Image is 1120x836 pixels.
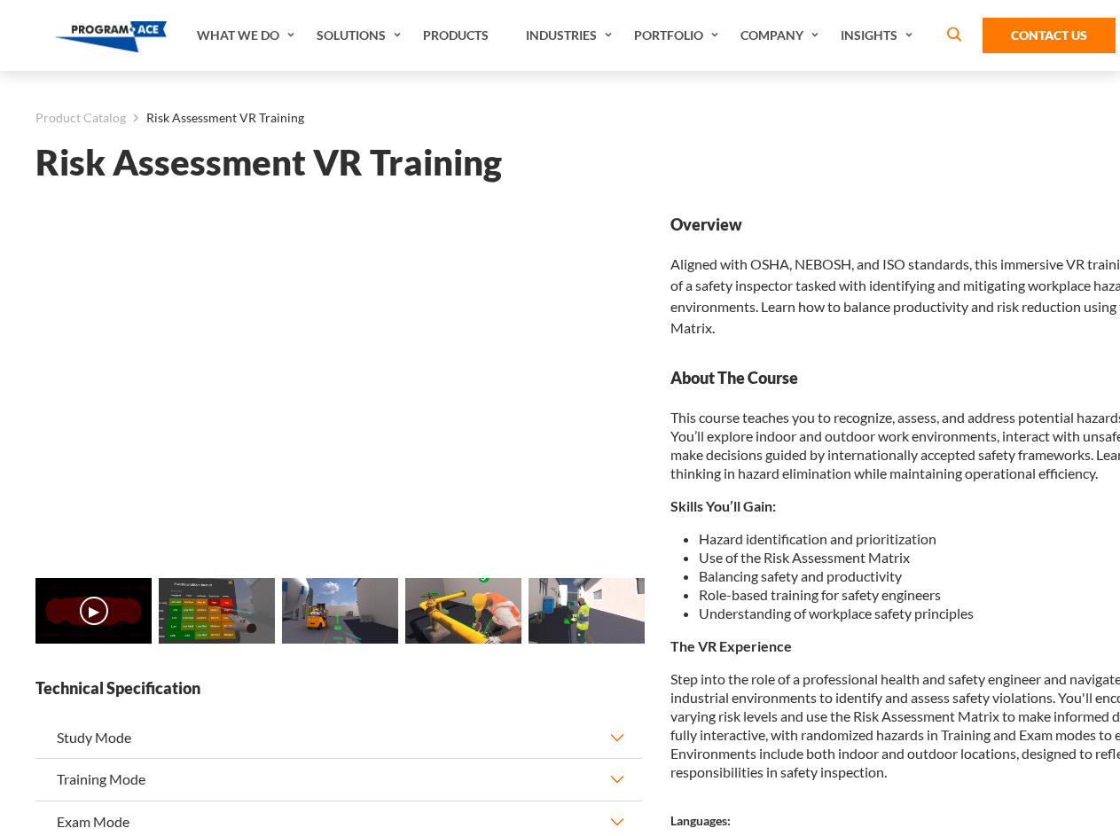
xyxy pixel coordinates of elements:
img: Risk Assessment VR Training - Preview 3 [405,578,521,644]
strong: Languages: [670,813,731,828]
a: Contact Us [983,18,1116,53]
img: Program-Ace [55,21,168,52]
button: Training Mode [35,759,642,800]
img: Risk Assessment VR Training - Preview 1 [159,578,275,644]
iframe: Risk Assessment VR Training - Video 0 [35,214,642,555]
li: Risk Assessment VR Training [126,106,304,129]
strong: Technical Specification [35,677,642,699]
button: Study Mode [35,717,642,758]
img: Risk Assessment VR Training - Preview 4 [529,578,645,644]
img: Risk Assessment VR Training - Video 0 [35,578,152,644]
button: ▶ [80,597,108,625]
img: Risk Assessment VR Training - Preview 2 [282,578,398,644]
a: Product Catalog [35,106,126,129]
